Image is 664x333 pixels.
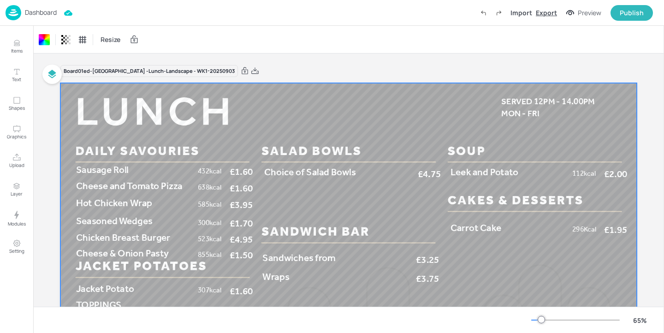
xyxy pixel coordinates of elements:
[76,180,183,191] span: Cheese and Tomato Pizza
[76,215,153,227] span: Seasoned Wedges
[451,166,518,178] span: Leek and Potato
[604,225,627,235] span: £1.95
[76,197,152,208] span: Hot Chicken Wrap
[99,35,122,44] span: Resize
[25,9,57,16] p: Dashboard
[536,8,557,18] div: Export
[418,169,441,179] span: £4.75
[475,5,491,21] label: Undo (Ctrl + Z)
[198,200,221,208] span: 585kcal
[629,315,651,325] div: 65 %
[230,235,253,244] span: £4.95
[198,235,221,243] span: 523kcal
[76,283,134,295] span: Jacket Potato
[578,8,601,18] div: Preview
[198,250,221,259] span: 855kcal
[230,200,253,210] span: £3.95
[572,169,596,178] span: 112kcal
[501,109,539,119] span: MON - FRI
[416,274,439,284] span: £3.75
[611,5,653,21] button: Publish
[230,167,253,177] span: £1.60
[230,250,253,260] span: £1.50
[572,225,597,233] span: 296Kcal
[620,8,644,18] div: Publish
[230,286,253,296] span: £1.60
[230,218,253,228] span: £1.70
[561,6,607,20] button: Preview
[262,252,335,263] span: Sandwiches from
[510,8,532,18] div: Import
[501,96,594,106] span: SERVED 12PM - 14.00PM
[198,183,221,191] span: 638kcal
[76,232,170,243] span: Chicken Breast Burger
[198,218,221,226] span: 300kcal
[264,166,356,178] span: Choice of Salad Bowls
[198,286,221,294] span: 307kcal
[604,169,627,179] span: £2.00
[76,299,122,311] span: TOPPINGS
[230,183,253,193] span: £1.60
[262,271,289,282] span: Wraps
[6,5,21,20] img: logo-86c26b7e.jpg
[451,222,501,233] span: Carrot Cake
[60,65,238,77] div: Board 01ed-[GEOGRAPHIC_DATA] -Lunch-Landscape - WK1-20250903
[76,164,129,175] span: Sausage Roll
[416,255,439,265] span: £3.25
[198,167,221,175] span: 432kcal
[491,5,507,21] label: Redo (Ctrl + Y)
[76,247,169,259] span: Cheese & Onion Pasty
